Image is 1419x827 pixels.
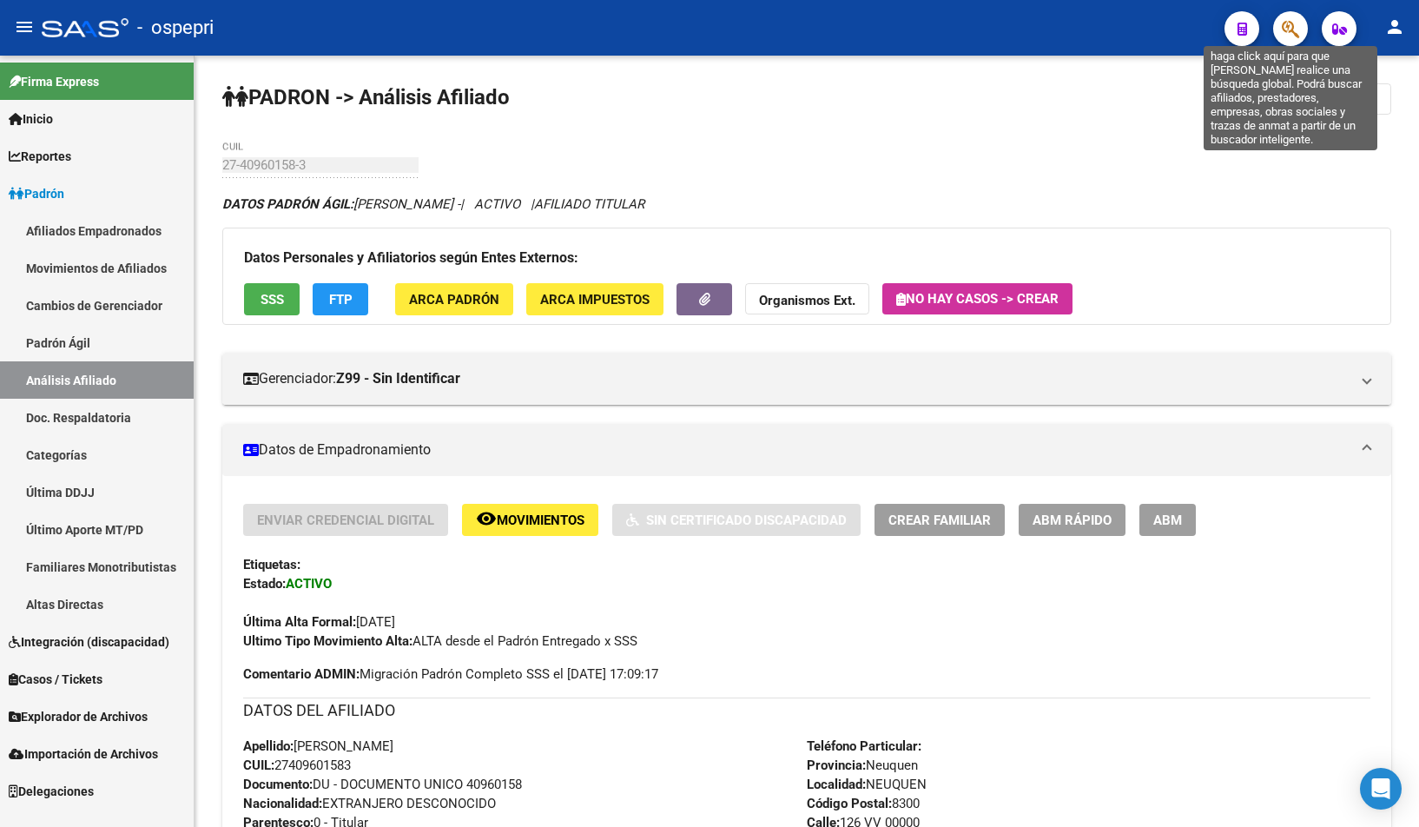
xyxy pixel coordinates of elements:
[9,782,94,801] span: Delegaciones
[243,777,522,792] span: DU - DOCUMENTO UNICO 40960158
[9,72,99,91] span: Firma Express
[261,292,284,308] span: SSS
[243,777,313,792] strong: Documento:
[243,665,658,684] span: Migración Padrón Completo SSS el [DATE] 17:09:17
[243,576,286,592] strong: Estado:
[243,738,393,754] span: [PERSON_NAME]
[534,196,644,212] span: AFILIADO TITULAR
[243,796,322,811] strong: Nacionalidad:
[1139,504,1196,536] button: ABM
[807,796,892,811] strong: Código Postal:
[243,614,356,630] strong: Última Alta Formal:
[807,777,927,792] span: NEUQUEN
[807,738,921,754] strong: Teléfono Particular:
[1019,504,1125,536] button: ABM Rápido
[646,513,847,528] span: Sin Certificado Discapacidad
[243,633,637,649] span: ALTA desde el Padrón Entregado x SSS
[896,291,1059,307] span: No hay casos -> Crear
[222,85,510,109] strong: PADRON -> Análisis Afiliado
[1384,17,1405,37] mat-icon: person
[329,292,353,308] span: FTP
[243,796,496,811] span: EXTRANJERO DESCONOCIDO
[243,614,395,630] span: [DATE]
[807,758,918,773] span: Neuquen
[244,283,300,315] button: SSS
[286,576,332,592] strong: ACTIVO
[497,513,584,528] span: Movimientos
[874,504,1005,536] button: Crear Familiar
[336,369,460,388] strong: Z99 - Sin Identificar
[9,147,71,166] span: Reportes
[243,758,351,773] span: 27409601583
[243,504,448,536] button: Enviar Credencial Digital
[745,283,869,315] button: Organismos Ext.
[1153,513,1182,528] span: ABM
[14,17,35,37] mat-icon: menu
[243,698,1370,723] h3: DATOS DEL AFILIADO
[526,283,663,315] button: ARCA Impuestos
[243,369,1350,388] mat-panel-title: Gerenciador:
[137,9,214,47] span: - ospepri
[462,504,598,536] button: Movimientos
[222,424,1391,476] mat-expansion-panel-header: Datos de Empadronamiento
[257,513,434,528] span: Enviar Credencial Digital
[243,557,300,572] strong: Etiquetas:
[1281,91,1377,107] span: Cambiar Afiliado
[540,292,650,308] span: ARCA Impuestos
[9,632,169,652] span: Integración (discapacidad)
[759,293,855,308] strong: Organismos Ext.
[243,633,412,649] strong: Ultimo Tipo Movimiento Alta:
[1267,83,1391,115] button: Cambiar Afiliado
[222,196,353,212] strong: DATOS PADRÓN ÁGIL:
[807,758,866,773] strong: Provincia:
[9,184,64,203] span: Padrón
[9,744,158,764] span: Importación de Archivos
[243,738,294,754] strong: Apellido:
[888,513,991,528] span: Crear Familiar
[807,796,920,811] span: 8300
[612,504,861,536] button: Sin Certificado Discapacidad
[807,777,866,792] strong: Localidad:
[222,196,460,212] span: [PERSON_NAME] -
[244,246,1369,270] h3: Datos Personales y Afiliatorios según Entes Externos:
[9,707,148,726] span: Explorador de Archivos
[222,353,1391,405] mat-expansion-panel-header: Gerenciador:Z99 - Sin Identificar
[243,440,1350,460] mat-panel-title: Datos de Empadronamiento
[882,283,1072,314] button: No hay casos -> Crear
[9,109,53,129] span: Inicio
[1033,513,1112,528] span: ABM Rápido
[243,758,274,773] strong: CUIL:
[9,670,102,689] span: Casos / Tickets
[476,508,497,529] mat-icon: remove_red_eye
[1360,768,1402,810] div: Open Intercom Messenger
[395,283,513,315] button: ARCA Padrón
[313,283,368,315] button: FTP
[222,196,644,212] i: | ACTIVO |
[243,666,360,682] strong: Comentario ADMIN:
[409,292,499,308] span: ARCA Padrón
